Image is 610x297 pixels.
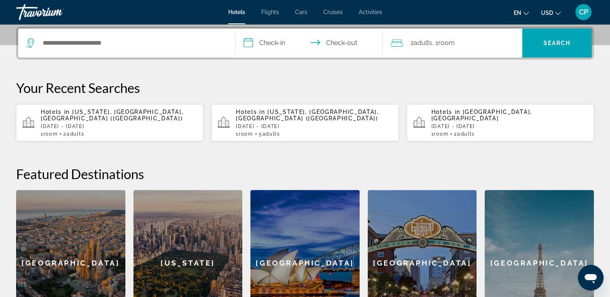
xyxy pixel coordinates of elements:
[383,29,522,58] button: Travelers: 2 adults, 0 children
[262,131,280,137] span: Adults
[41,131,58,137] span: 1
[410,37,432,49] span: 2
[359,9,382,15] a: Activities
[543,40,571,46] span: Search
[16,2,97,23] a: Travorium
[413,39,432,47] span: Adults
[541,10,553,16] span: USD
[514,7,529,19] button: Change language
[438,39,454,47] span: Room
[236,109,265,115] span: Hotels in
[18,29,592,58] div: Search widget
[239,131,253,137] span: Room
[323,9,343,15] a: Cruises
[432,37,454,49] span: , 1
[434,131,448,137] span: Room
[431,124,587,129] p: [DATE] - [DATE]
[454,131,475,137] span: 2
[211,104,398,142] button: Hotels in [US_STATE], [GEOGRAPHIC_DATA], [GEOGRAPHIC_DATA] ([GEOGRAPHIC_DATA])[DATE] - [DATE]1Roo...
[407,104,594,142] button: Hotels in [GEOGRAPHIC_DATA], [GEOGRAPHIC_DATA][DATE] - [DATE]1Room2Adults
[236,131,253,137] span: 1
[541,7,561,19] button: Change currency
[259,131,280,137] span: 5
[63,131,84,137] span: 2
[236,109,379,122] span: [US_STATE], [GEOGRAPHIC_DATA], [GEOGRAPHIC_DATA] ([GEOGRAPHIC_DATA])
[16,104,203,142] button: Hotels in [US_STATE], [GEOGRAPHIC_DATA], [GEOGRAPHIC_DATA] ([GEOGRAPHIC_DATA])[DATE] - [DATE]1Roo...
[41,109,70,115] span: Hotels in
[16,166,594,182] h2: Featured Destinations
[228,9,245,15] a: Hotels
[522,29,592,58] button: Search
[295,9,307,15] a: Cars
[44,131,58,137] span: Room
[514,10,521,16] span: en
[457,131,475,137] span: Adults
[431,109,460,115] span: Hotels in
[579,8,588,16] span: CP
[573,4,594,21] button: User Menu
[235,29,383,58] button: Select check in and out date
[16,80,594,96] p: Your Recent Searches
[578,265,604,291] iframe: Button to launch messaging window
[67,131,84,137] span: Adults
[236,124,392,129] p: [DATE] - [DATE]
[41,124,197,129] p: [DATE] - [DATE]
[41,109,183,122] span: [US_STATE], [GEOGRAPHIC_DATA], [GEOGRAPHIC_DATA] ([GEOGRAPHIC_DATA])
[431,131,448,137] span: 1
[42,37,223,49] input: Search hotel destination
[261,9,279,15] a: Flights
[431,109,532,122] span: [GEOGRAPHIC_DATA], [GEOGRAPHIC_DATA]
